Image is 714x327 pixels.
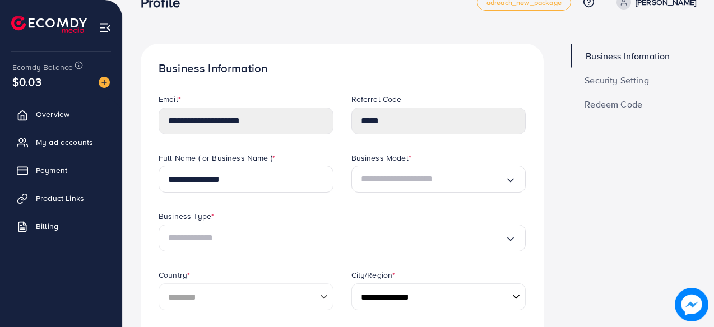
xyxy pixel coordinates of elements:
[8,187,114,209] a: Product Links
[36,109,69,120] span: Overview
[675,288,708,321] img: image
[99,77,110,88] img: image
[99,21,112,34] img: menu
[159,94,181,105] label: Email
[159,62,526,76] h1: Business Information
[8,131,114,153] a: My ad accounts
[585,76,649,85] span: Security Setting
[8,215,114,237] a: Billing
[159,152,275,163] label: Full Name ( or Business Name )
[361,170,506,188] input: Search for option
[36,221,58,232] span: Billing
[168,229,505,247] input: Search for option
[8,159,114,181] a: Payment
[11,16,87,33] img: logo
[159,269,190,281] label: Country
[8,103,114,125] a: Overview
[36,137,93,148] span: My ad accounts
[586,52,670,60] span: Business Information
[159,211,214,222] label: Business Type
[12,73,41,90] span: $0.03
[36,193,84,204] span: Product Links
[351,152,411,163] label: Business Model
[159,225,526,251] div: Search for option
[36,165,67,176] span: Payment
[12,62,73,73] span: Ecomdy Balance
[351,166,526,193] div: Search for option
[351,94,402,105] label: Referral Code
[351,269,396,281] label: City/Region
[585,100,642,109] span: Redeem Code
